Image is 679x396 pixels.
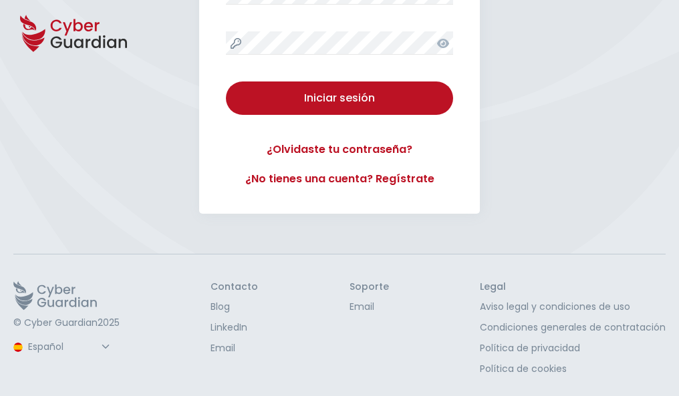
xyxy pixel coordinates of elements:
a: Política de cookies [480,362,666,376]
button: Iniciar sesión [226,81,453,115]
h3: Soporte [350,281,389,293]
a: ¿No tienes una cuenta? Regístrate [226,171,453,187]
a: Blog [211,300,258,314]
img: region-logo [13,343,23,352]
div: Iniciar sesión [236,90,443,106]
a: Email [211,341,258,355]
a: Email [350,300,389,314]
p: © Cyber Guardian 2025 [13,317,120,329]
a: Política de privacidad [480,341,666,355]
h3: Legal [480,281,666,293]
a: ¿Olvidaste tu contraseña? [226,142,453,158]
a: Aviso legal y condiciones de uso [480,300,666,314]
a: LinkedIn [211,321,258,335]
h3: Contacto [211,281,258,293]
a: Condiciones generales de contratación [480,321,666,335]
